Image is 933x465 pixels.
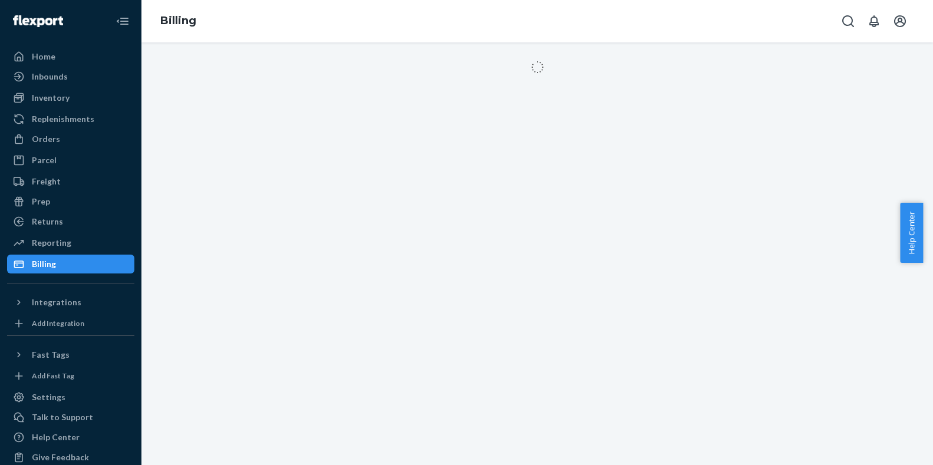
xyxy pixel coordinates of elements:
a: Billing [7,255,134,273]
a: Freight [7,172,134,191]
div: Orders [32,133,60,145]
div: Freight [32,176,61,187]
a: Parcel [7,151,134,170]
button: Open notifications [862,9,886,33]
a: Prep [7,192,134,211]
div: Help Center [32,431,80,443]
div: Billing [32,258,56,270]
div: Replenishments [32,113,94,125]
div: Inbounds [32,71,68,83]
div: Home [32,51,55,62]
div: Prep [32,196,50,207]
a: Add Fast Tag [7,369,134,383]
a: Inventory [7,88,134,107]
div: Add Integration [32,318,84,328]
div: Fast Tags [32,349,70,361]
div: Give Feedback [32,451,89,463]
button: Close Navigation [111,9,134,33]
a: Talk to Support [7,408,134,427]
button: Help Center [900,203,923,263]
a: Add Integration [7,316,134,331]
a: Help Center [7,428,134,447]
a: Billing [160,14,196,27]
button: Open Search Box [836,9,860,33]
a: Settings [7,388,134,407]
ol: breadcrumbs [151,4,206,38]
div: Integrations [32,296,81,308]
a: Home [7,47,134,66]
a: Orders [7,130,134,149]
div: Reporting [32,237,71,249]
a: Reporting [7,233,134,252]
a: Inbounds [7,67,134,86]
img: Flexport logo [13,15,63,27]
div: Settings [32,391,65,403]
div: Add Fast Tag [32,371,74,381]
a: Replenishments [7,110,134,128]
button: Open account menu [888,9,912,33]
div: Inventory [32,92,70,104]
a: Returns [7,212,134,231]
button: Integrations [7,293,134,312]
div: Parcel [32,154,57,166]
div: Talk to Support [32,411,93,423]
div: Returns [32,216,63,227]
button: Fast Tags [7,345,134,364]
